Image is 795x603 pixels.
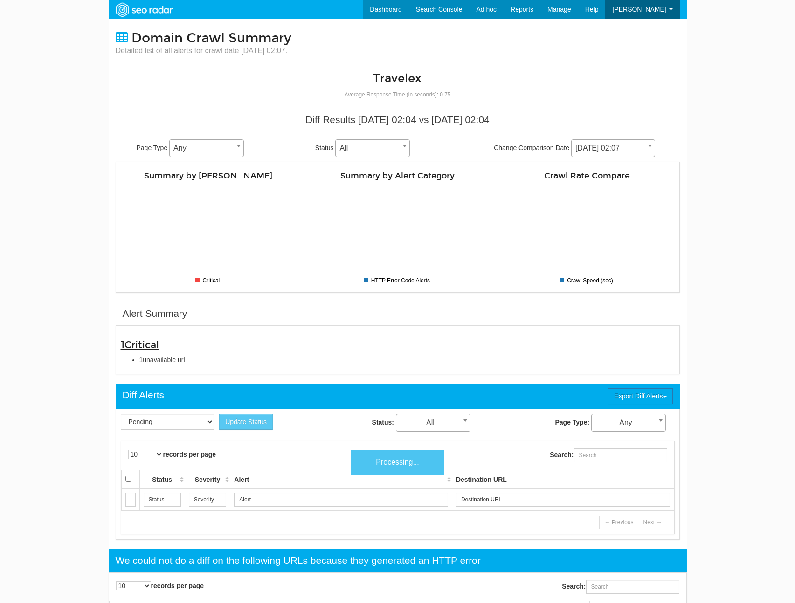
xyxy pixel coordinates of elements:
span: Any [592,416,665,429]
li: 1 [139,355,675,364]
span: Page Type [137,144,168,151]
span: 1 [121,339,159,351]
span: All [336,142,409,155]
input: Search: [574,448,667,462]
span: Manage [547,6,571,13]
div: Alert Summary [123,307,187,321]
input: Search [189,493,227,507]
span: All [396,414,470,432]
span: Any [591,414,666,432]
span: Ad hoc [476,6,497,13]
div: Diff Alerts [123,388,164,402]
h4: Crawl Rate Compare [499,171,675,180]
a: Next → [638,516,667,529]
div: Diff Results [DATE] 02:04 vs [DATE] 02:04 [123,113,673,127]
h4: Summary by [PERSON_NAME] [121,171,296,180]
input: Search [125,493,136,507]
img: SEORadar [112,1,176,18]
label: Search: [550,448,667,462]
span: Status [315,144,334,151]
span: unavailable url [143,356,185,363]
div: Processing... [351,450,444,475]
button: Export Diff Alerts [608,388,672,404]
span: Change Comparison Date [494,144,569,151]
label: Search: [562,580,679,594]
span: All [335,139,410,157]
button: Update Status [219,414,273,430]
span: Help [585,6,599,13]
h4: Summary by Alert Category [310,171,485,180]
label: records per page [128,450,216,459]
small: Average Response Time (in seconds): 0.75 [345,91,451,98]
th: Alert [230,470,452,488]
label: records per page [116,581,204,590]
span: Domain Crawl Summary [131,30,291,46]
span: 08/31/2025 02:07 [572,142,655,155]
input: Search [456,493,670,507]
span: 08/31/2025 02:07 [571,139,655,157]
th: Status [139,470,185,488]
input: Search [144,493,181,507]
input: Search: [586,580,679,594]
th: Destination URL [452,470,674,488]
span: All [396,416,470,429]
select: records per page [128,450,163,459]
span: Any [170,142,243,155]
small: Detailed list of all alerts for crawl date [DATE] 02:07. [116,46,291,56]
span: Reports [511,6,533,13]
span: Critical [124,339,159,351]
strong: Status: [372,418,394,426]
span: [PERSON_NAME] [612,6,666,13]
strong: Page Type: [555,418,589,426]
a: ← Previous [599,516,638,529]
span: Any [169,139,244,157]
div: We could not do a diff on the following URLs because they generated an HTTP error [116,554,481,568]
a: Travelex [373,71,422,85]
select: records per page [116,581,151,590]
th: Severity [185,470,230,488]
input: Search [234,493,448,507]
